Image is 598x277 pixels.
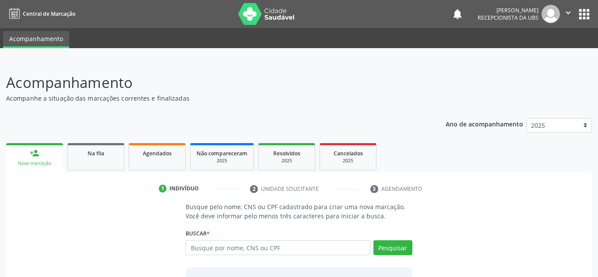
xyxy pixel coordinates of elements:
p: Acompanhe a situação das marcações correntes e finalizadas [6,94,416,103]
input: Busque por nome, CNS ou CPF [186,240,370,255]
button:  [560,5,577,23]
label: Buscar [186,227,210,240]
div: Nova marcação [12,160,57,167]
p: Acompanhamento [6,72,416,94]
p: Busque pelo nome, CNS ou CPF cadastrado para criar uma nova marcação. Você deve informar pelo men... [186,202,412,221]
a: Acompanhamento [3,31,69,48]
button: notifications [451,8,464,20]
div: 2025 [326,158,370,164]
div: Indivíduo [169,185,199,193]
span: Agendados [143,150,172,157]
div: [PERSON_NAME] [478,7,538,14]
div: person_add [30,148,39,158]
div: 1 [159,185,167,193]
img: img [542,5,560,23]
div: 2025 [265,158,309,164]
span: Resolvidos [273,150,300,157]
span: Não compareceram [197,150,247,157]
span: Na fila [88,150,104,157]
i:  [563,8,573,18]
span: Central de Marcação [23,10,75,18]
button: Pesquisar [373,240,412,255]
button: apps [577,7,592,22]
span: Recepcionista da UBS [478,14,538,21]
p: Ano de acompanhamento [446,118,523,129]
a: Central de Marcação [6,7,75,21]
div: 2025 [197,158,247,164]
span: Cancelados [334,150,363,157]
